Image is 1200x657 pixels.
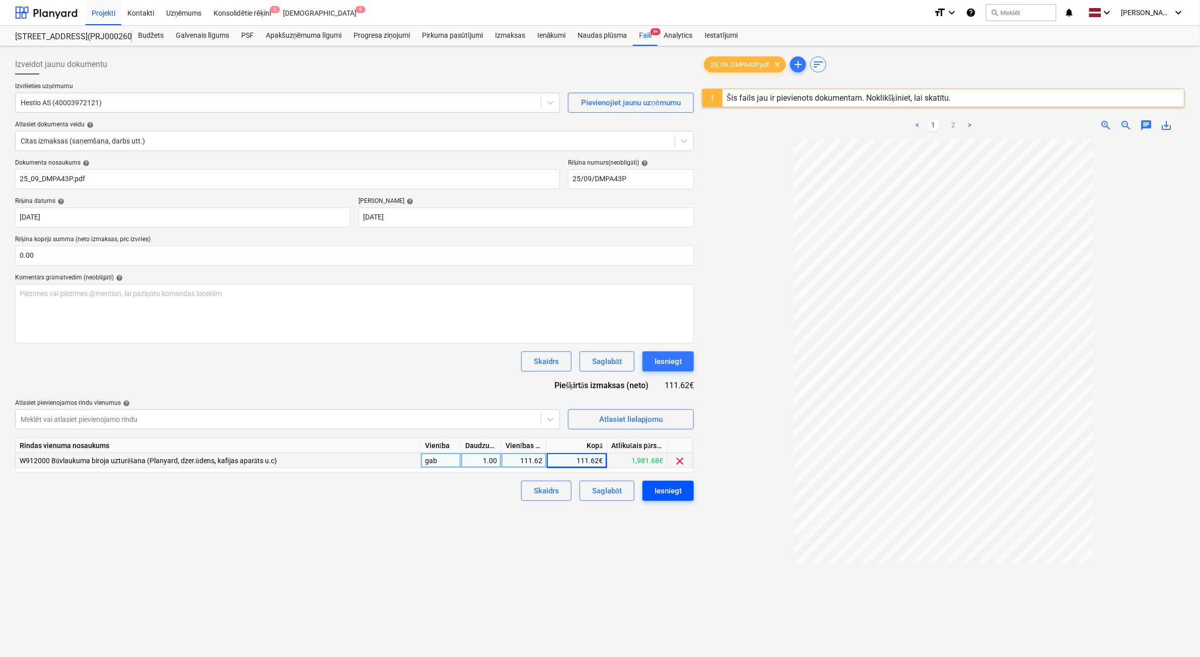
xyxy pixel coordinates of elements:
a: Iestatījumi [698,26,744,46]
span: sort [812,58,824,70]
button: Saglabāt [580,351,634,372]
button: Skaidrs [521,481,572,501]
iframe: Chat Widget [1150,609,1200,657]
div: Pievienojiet jaunu uzņēmumu [582,96,681,109]
input: Rēķina kopējā summa (neto izmaksas, pēc izvēles) [15,246,694,266]
div: Komentārs grāmatvedim (neobligāti) [15,274,694,282]
div: Rēķina numurs (neobligāti) [568,159,694,167]
button: Atlasiet lielapjomu [568,409,694,429]
div: Rēķina datums [15,197,350,205]
input: Izpildes datums nav norādīts [359,207,694,228]
span: [PERSON_NAME] [1121,9,1172,17]
div: [PERSON_NAME] [359,197,694,205]
div: Saglabāt [592,355,622,368]
a: Previous page [911,119,924,131]
input: Rēķina datums nav norādīts [15,207,350,228]
a: Faili9+ [633,26,658,46]
button: Iesniegt [643,351,694,372]
div: 1.00 [465,453,497,468]
button: Iesniegt [643,481,694,501]
div: 1,981.68€ [607,453,668,468]
button: Saglabāt [580,481,634,501]
div: gab [421,453,461,468]
a: Page 1 is your current page [928,119,940,131]
a: Progresa ziņojumi [347,26,416,46]
div: Faili [633,26,658,46]
p: Izvēlieties uzņēmumu [15,83,560,93]
span: help [639,160,648,167]
div: Rindas vienuma nosaukums [16,438,421,453]
i: Zināšanu pamats [966,7,976,19]
a: PSF [235,26,260,46]
a: Pirkuma pasūtījumi [416,26,489,46]
div: Atlasiet dokumenta veidu [15,121,694,129]
div: Dokumenta nosaukums [15,159,560,167]
div: Saglabāt [592,484,622,497]
div: Skaidrs [534,355,559,368]
div: Skaidrs [534,484,559,497]
div: 111.62€ [665,380,694,391]
i: keyboard_arrow_down [1101,7,1113,19]
span: add [792,58,804,70]
span: zoom_out [1120,119,1133,131]
i: format_size [934,7,946,19]
a: Analytics [658,26,698,46]
div: Atlikušais pārskatītais budžets [607,438,668,453]
a: Izmaksas [489,26,531,46]
a: Galvenais līgums [170,26,235,46]
span: chat [1141,119,1153,131]
div: 111.62€ [547,453,607,468]
i: keyboard_arrow_down [946,7,958,19]
p: Rēķina kopējā summa (neto izmaksas, pēc izvēles) [15,236,694,246]
button: Meklēt [986,4,1056,21]
span: save_alt [1161,119,1173,131]
span: Izveidot jaunu dokumentu [15,58,107,70]
input: Rēķina numurs [568,169,694,189]
button: Pievienojiet jaunu uzņēmumu [568,93,694,113]
span: 2 [270,6,280,13]
a: Budžets [132,26,170,46]
span: clear [771,58,784,70]
div: Atlasiet pievienojamos rindu vienumus [15,399,560,407]
span: zoom_in [1100,119,1112,131]
span: help [55,198,64,205]
div: Kopā [547,438,607,453]
span: help [121,400,130,407]
span: help [85,121,94,128]
a: Apakšuzņēmuma līgumi [260,26,347,46]
a: Naudas plūsma [572,26,633,46]
div: Atlasiet lielapjomu [599,413,663,426]
div: 111.62 [506,453,542,468]
div: Piešķirtās izmaksas (neto) [546,380,665,391]
button: Skaidrs [521,351,572,372]
div: Šis fails jau ir pievienots dokumentam. Noklikšķiniet, lai skatītu. [727,93,951,103]
i: notifications [1065,7,1075,19]
a: Ienākumi [531,26,572,46]
span: W912000 Būvlaukuma biroja uzturēšana (Planyard, dzer.ūdens, kafijas aparāts u.c) [20,457,277,465]
span: 9+ [651,28,661,35]
span: help [114,274,123,281]
a: Page 2 [948,119,960,131]
span: clear [674,455,686,467]
div: Iesniegt [655,355,682,368]
i: keyboard_arrow_down [1173,7,1185,19]
div: Daudzums [461,438,502,453]
span: help [81,160,90,167]
div: Vienības cena [502,438,547,453]
span: search [991,9,999,17]
span: 25_09_DMPA43P.pdf [704,61,775,68]
span: help [404,198,413,205]
span: 9 [356,6,366,13]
